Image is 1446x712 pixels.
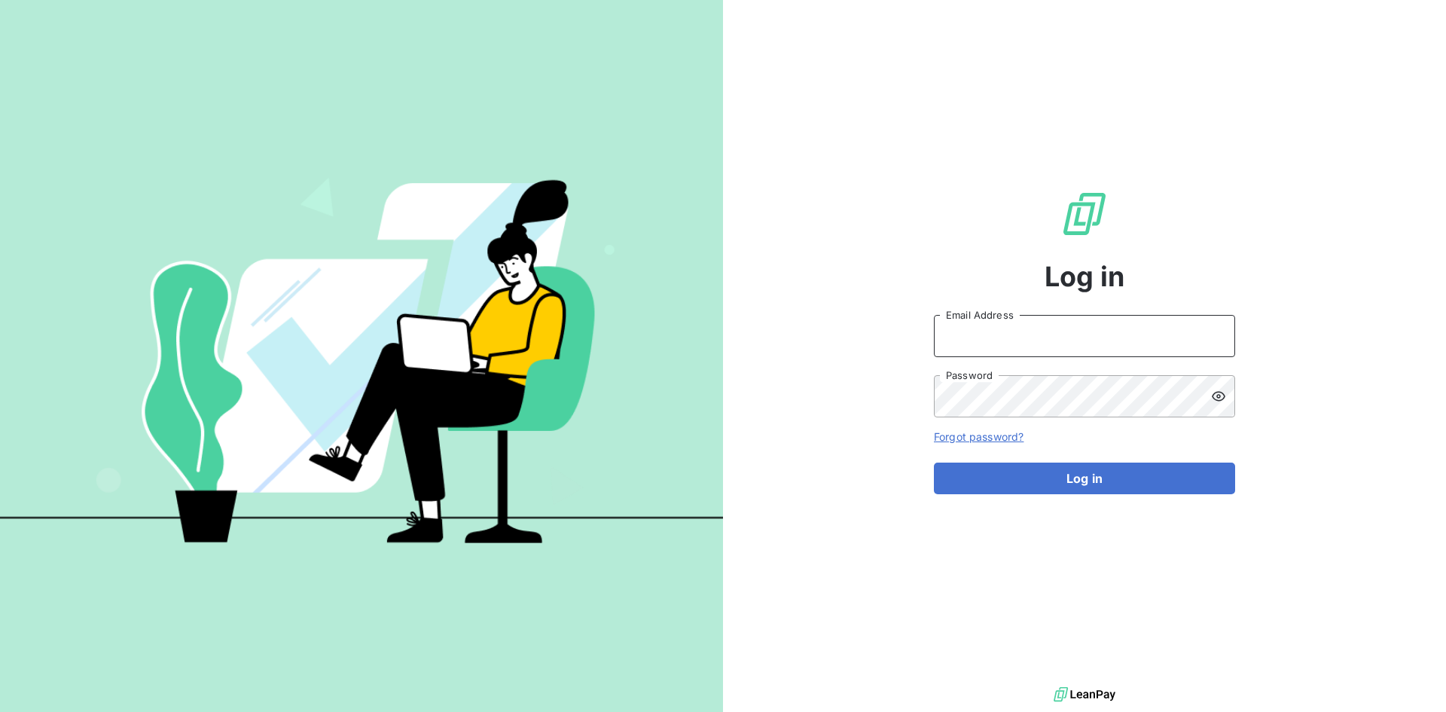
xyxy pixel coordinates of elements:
input: placeholder [934,315,1235,357]
button: Log in [934,463,1235,494]
span: Log in [1045,256,1125,297]
img: logo [1054,683,1115,706]
a: Forgot password? [934,430,1023,443]
img: LeanPay Logo [1060,190,1109,238]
